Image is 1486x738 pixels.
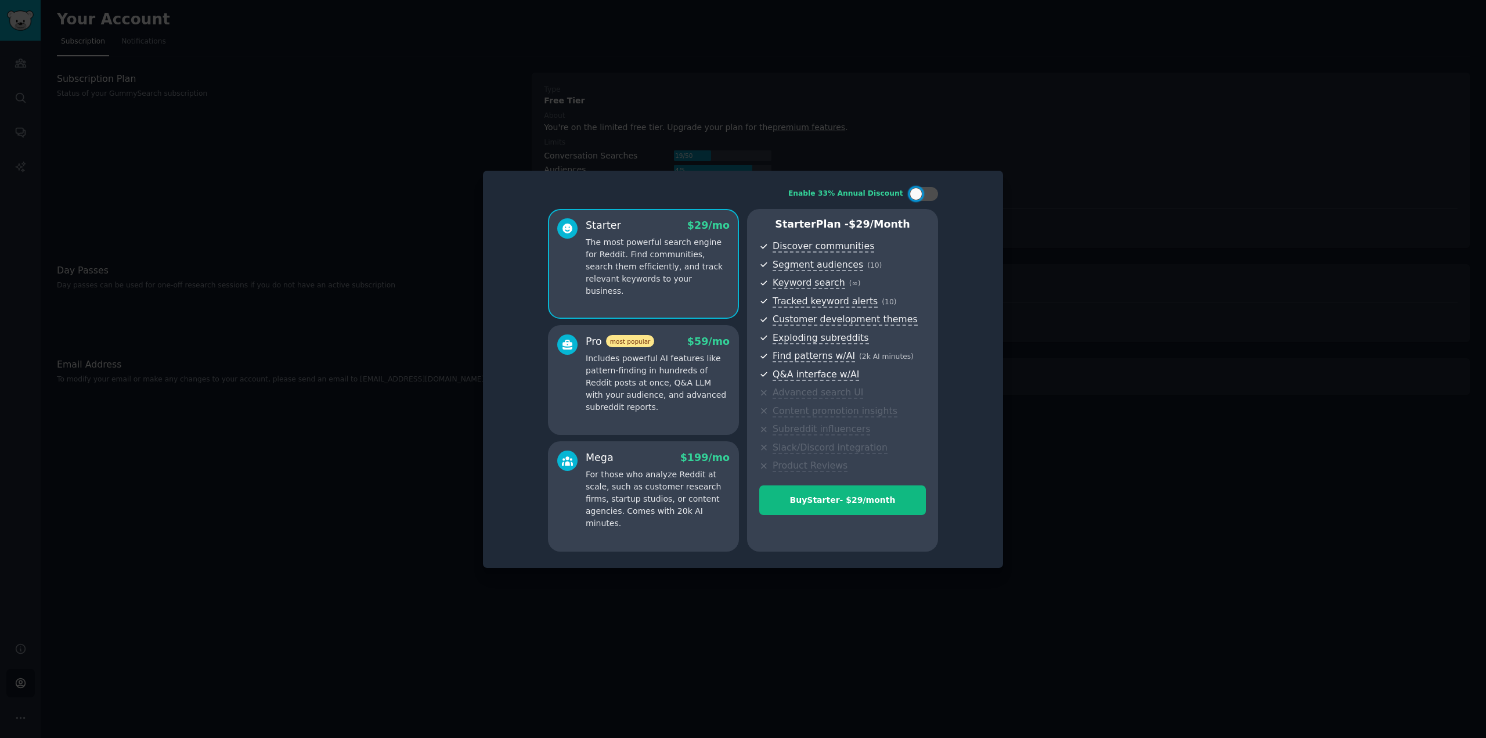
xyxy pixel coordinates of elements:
[687,219,730,231] span: $ 29 /mo
[773,460,847,472] span: Product Reviews
[773,423,870,435] span: Subreddit influencers
[882,298,896,306] span: ( 10 )
[759,485,926,515] button: BuyStarter- $29/month
[773,259,863,271] span: Segment audiences
[859,352,914,361] span: ( 2k AI minutes )
[680,452,730,463] span: $ 199 /mo
[586,334,654,349] div: Pro
[773,405,897,417] span: Content promotion insights
[773,387,863,399] span: Advanced search UI
[867,261,882,269] span: ( 10 )
[586,469,730,530] p: For those who analyze Reddit at scale, such as customer research firms, startup studios, or conte...
[773,314,918,326] span: Customer development themes
[849,279,861,287] span: ( ∞ )
[773,350,855,362] span: Find patterns w/AI
[586,218,621,233] div: Starter
[788,189,903,199] div: Enable 33% Annual Discount
[773,277,845,289] span: Keyword search
[760,494,925,506] div: Buy Starter - $ 29 /month
[849,218,910,230] span: $ 29 /month
[773,296,878,308] span: Tracked keyword alerts
[759,217,926,232] p: Starter Plan -
[586,451,614,465] div: Mega
[586,352,730,413] p: Includes powerful AI features like pattern-finding in hundreds of Reddit posts at once, Q&A LLM w...
[606,335,655,347] span: most popular
[773,369,859,381] span: Q&A interface w/AI
[773,240,874,253] span: Discover communities
[773,332,868,344] span: Exploding subreddits
[773,442,888,454] span: Slack/Discord integration
[586,236,730,297] p: The most powerful search engine for Reddit. Find communities, search them efficiently, and track ...
[687,336,730,347] span: $ 59 /mo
